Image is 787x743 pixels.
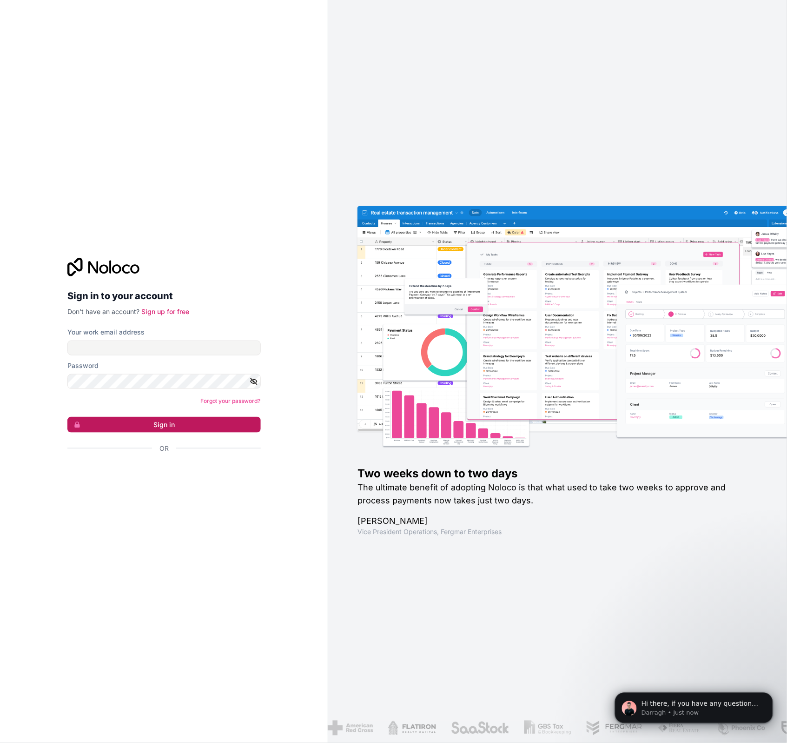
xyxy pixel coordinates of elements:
input: Password [67,374,261,389]
h1: [PERSON_NAME] [357,515,757,528]
img: /assets/american-red-cross-BAupjrZR.png [327,721,372,736]
img: /assets/fergmar-CudnrXN5.png [586,721,642,736]
h2: Sign in to your account [67,288,261,304]
img: /assets/flatiron-C8eUkumj.png [388,721,436,736]
a: Forgot your password? [200,397,261,404]
img: /assets/gbstax-C-GtDUiK.png [524,721,571,736]
h1: Vice President Operations , Fergmar Enterprises [357,528,757,537]
img: /assets/saastock-C6Zbiodz.png [450,721,509,736]
input: Email address [67,341,261,355]
label: Password [67,361,99,370]
iframe: Sign in with Google Button [63,463,258,484]
iframe: Intercom notifications message [601,673,787,738]
button: Sign in [67,417,261,433]
span: Don't have an account? [67,308,139,315]
span: Or [159,444,169,453]
a: Sign up for free [141,308,189,315]
h1: Two weeks down to two days [357,466,757,481]
h2: The ultimate benefit of adopting Noloco is that what used to take two weeks to approve and proces... [357,481,757,507]
label: Your work email address [67,328,145,337]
